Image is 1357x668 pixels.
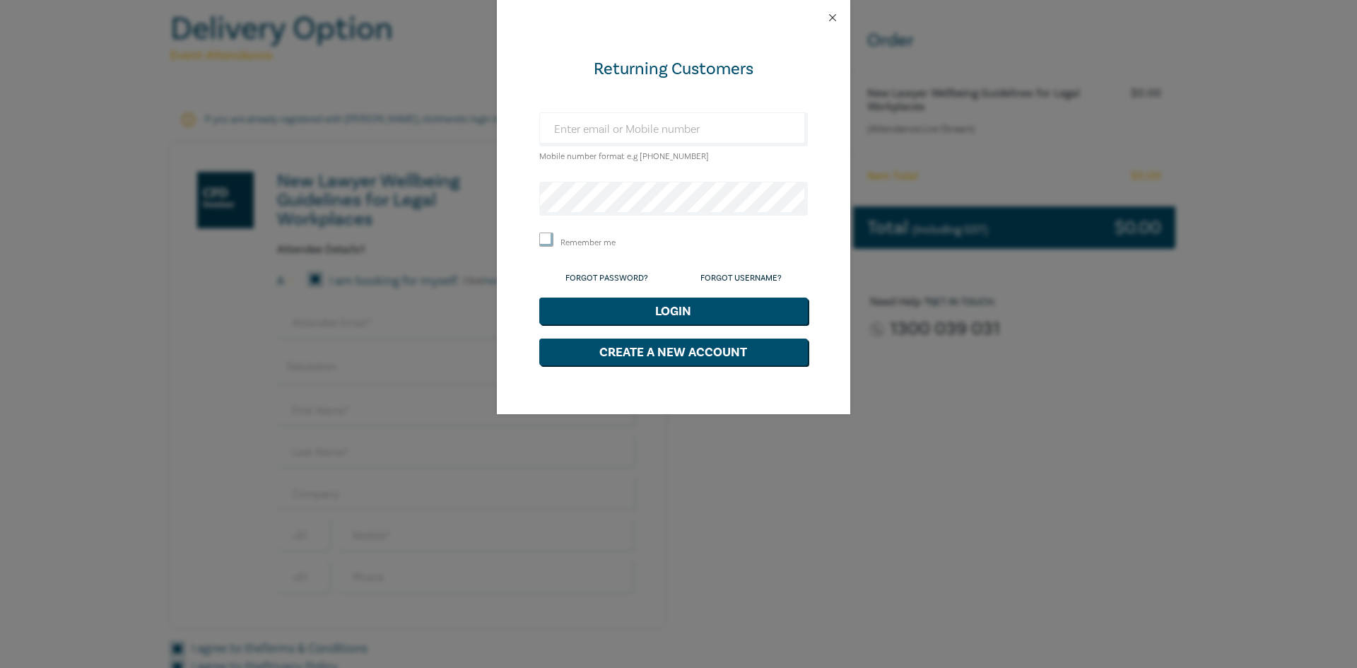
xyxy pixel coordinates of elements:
button: Login [539,298,808,324]
a: Forgot Username? [700,273,782,283]
label: Remember me [560,237,616,249]
button: Create a New Account [539,339,808,365]
div: Returning Customers [539,58,808,81]
small: Mobile number format e.g [PHONE_NUMBER] [539,151,709,162]
button: Close [826,11,839,24]
a: Forgot Password? [565,273,648,283]
input: Enter email or Mobile number [539,112,808,146]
